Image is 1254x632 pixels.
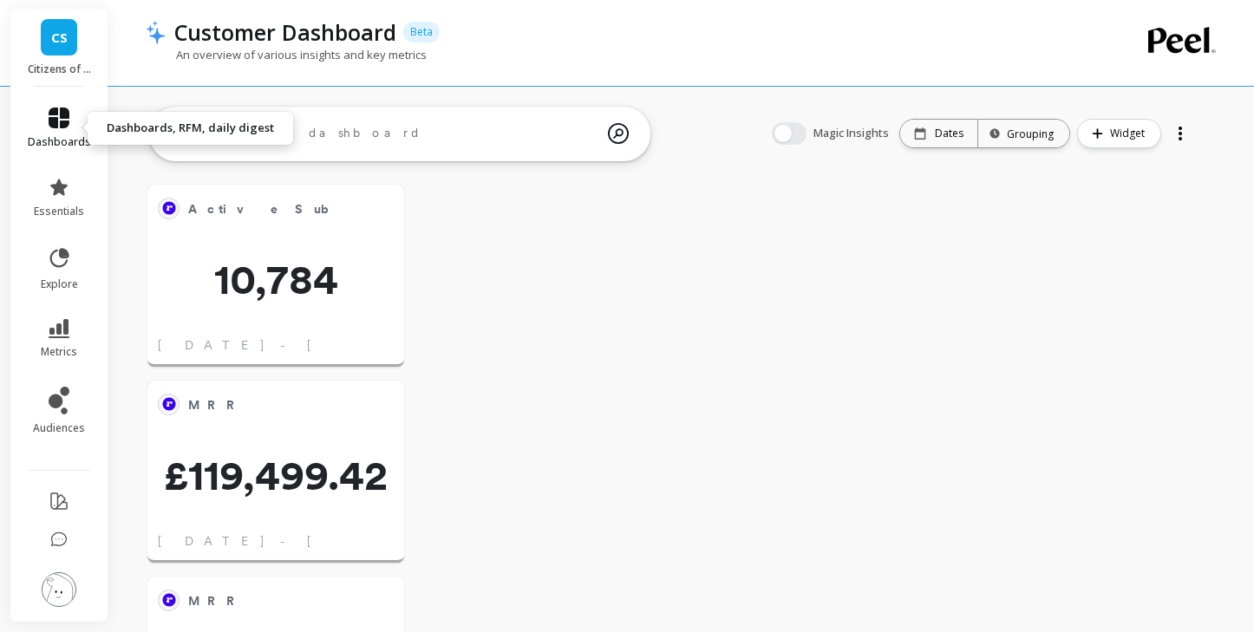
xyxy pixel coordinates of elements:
span: [DATE] - [DATE] [158,532,415,550]
img: header icon [146,20,166,44]
span: MRR [188,589,338,613]
span: [DATE] - [DATE] [158,336,415,354]
img: magic search icon [608,110,629,157]
span: Widget [1110,125,1150,142]
img: profile picture [42,572,76,607]
span: Active Subscriptions - Recharge [188,197,338,221]
p: Citizens of Soil [28,62,91,76]
span: audiences [33,421,85,435]
p: Customer Dashboard [174,17,396,47]
span: metrics [41,345,77,359]
span: MRR [188,396,245,414]
button: Widget [1077,119,1161,148]
p: Beta [403,22,440,42]
span: dashboards [28,135,91,149]
span: MRR [188,393,338,417]
span: MRR [188,592,245,610]
p: Dates [935,127,963,140]
span: £119,499.42 [147,454,404,496]
p: An overview of various insights and key metrics [146,47,427,62]
div: Grouping [994,126,1054,142]
span: essentials [34,205,84,218]
span: Active Subscriptions - Recharge [188,200,581,218]
span: 10,784 [147,258,404,300]
span: explore [41,277,78,291]
span: Magic Insights [813,125,892,142]
span: CS [51,28,68,48]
